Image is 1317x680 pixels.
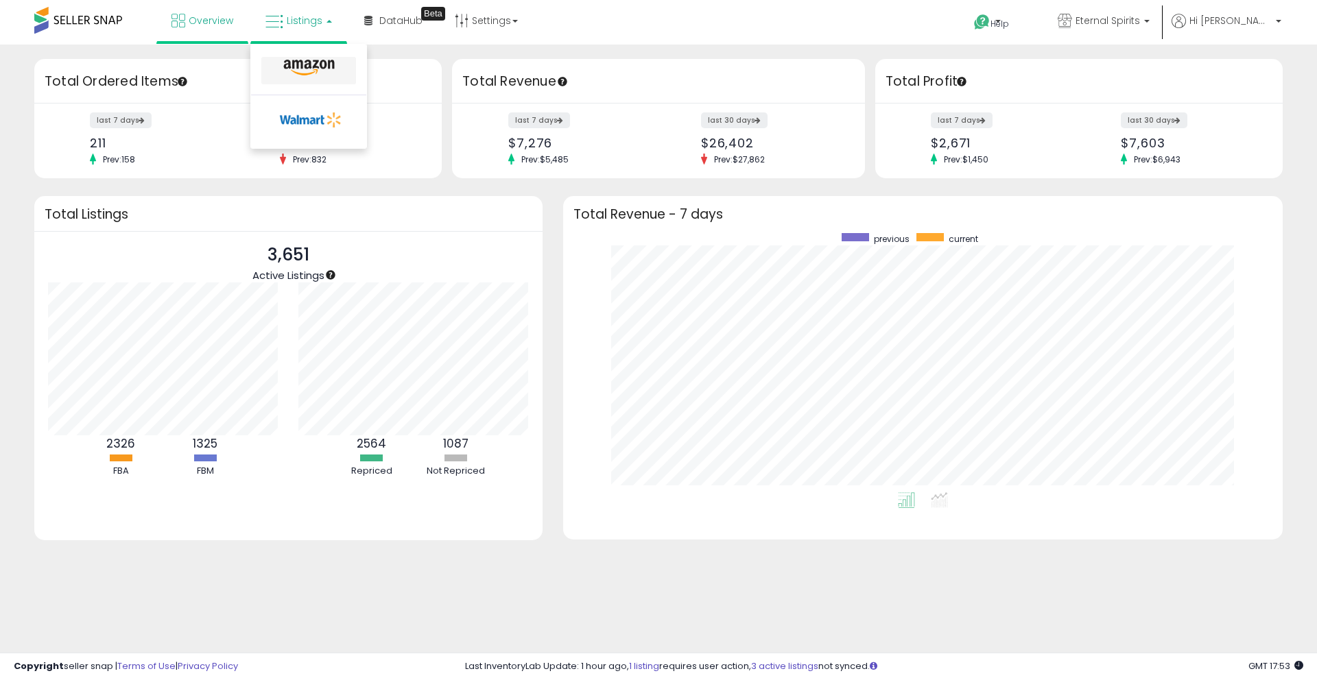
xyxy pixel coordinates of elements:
h3: Total Revenue - 7 days [573,209,1272,219]
i: Get Help [973,14,990,31]
span: Eternal Spirits [1076,14,1140,27]
span: Prev: 832 [286,154,333,165]
div: $7,276 [508,136,648,150]
label: last 7 days [508,112,570,128]
h3: Total Listings [45,209,532,219]
h3: Total Profit [886,72,1272,91]
span: previous [874,233,910,245]
div: Not Repriced [415,465,497,478]
a: Hi [PERSON_NAME] [1172,14,1281,45]
div: Tooltip anchor [556,75,569,88]
div: 781 [280,136,418,150]
div: Tooltip anchor [176,75,189,88]
label: last 7 days [931,112,993,128]
div: $7,603 [1121,136,1259,150]
span: Prev: 158 [96,154,142,165]
span: Prev: $27,862 [707,154,772,165]
span: Prev: $5,485 [514,154,576,165]
div: Tooltip anchor [421,7,445,21]
div: $26,402 [701,136,841,150]
b: 2326 [106,435,135,452]
b: 1087 [443,435,468,452]
span: Listings [287,14,322,27]
span: current [949,233,978,245]
h3: Total Revenue [462,72,855,91]
span: Help [990,18,1009,29]
b: 2564 [357,435,386,452]
div: Tooltip anchor [324,269,337,281]
span: DataHub [379,14,423,27]
span: Prev: $1,450 [937,154,995,165]
h3: Total Ordered Items [45,72,431,91]
span: Hi [PERSON_NAME] [1189,14,1272,27]
span: Active Listings [252,268,324,282]
div: 211 [90,136,228,150]
div: FBA [80,465,162,478]
div: FBM [164,465,246,478]
div: Repriced [331,465,413,478]
div: Tooltip anchor [956,75,968,88]
label: last 7 days [90,112,152,128]
b: 1325 [193,435,217,452]
label: last 30 days [1121,112,1187,128]
p: 3,651 [252,242,324,268]
span: Prev: $6,943 [1127,154,1187,165]
div: $2,671 [931,136,1069,150]
label: last 30 days [701,112,768,128]
span: Overview [189,14,233,27]
a: Help [963,3,1036,45]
